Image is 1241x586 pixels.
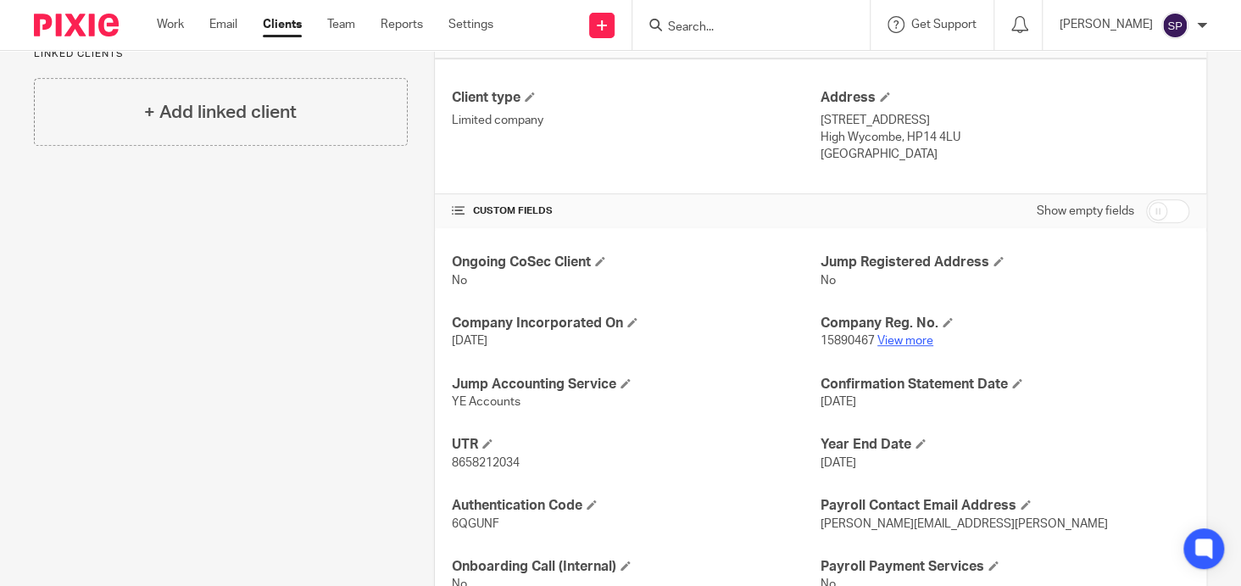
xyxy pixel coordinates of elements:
[821,436,1189,454] h4: Year End Date
[821,457,856,469] span: [DATE]
[452,315,821,332] h4: Company Incorporated On
[821,518,1108,530] span: [PERSON_NAME][EMAIL_ADDRESS][PERSON_NAME]
[452,254,821,271] h4: Ongoing CoSec Client
[1060,16,1153,33] p: [PERSON_NAME]
[452,497,821,515] h4: Authentication Code
[821,335,875,347] span: 15890467
[666,20,819,36] input: Search
[821,497,1189,515] h4: Payroll Contact Email Address
[821,315,1189,332] h4: Company Reg. No.
[1037,203,1134,220] label: Show empty fields
[821,129,1189,146] p: High Wycombe, HP14 4LU
[452,436,821,454] h4: UTR
[452,518,499,530] span: 6QGUNF
[34,47,408,61] p: Linked clients
[452,112,821,129] p: Limited company
[821,146,1189,163] p: [GEOGRAPHIC_DATA]
[821,376,1189,393] h4: Confirmation Statement Date
[1161,12,1188,39] img: svg%3E
[821,275,836,287] span: No
[821,558,1189,576] h4: Payroll Payment Services
[452,558,821,576] h4: Onboarding Call (Internal)
[448,16,493,33] a: Settings
[452,89,821,107] h4: Client type
[209,16,237,33] a: Email
[821,396,856,408] span: [DATE]
[452,457,520,469] span: 8658212034
[34,14,119,36] img: Pixie
[821,89,1189,107] h4: Address
[144,99,297,126] h4: + Add linked client
[911,19,977,31] span: Get Support
[452,396,520,408] span: YE Accounts
[381,16,423,33] a: Reports
[452,204,821,218] h4: CUSTOM FIELDS
[452,335,487,347] span: [DATE]
[157,16,184,33] a: Work
[327,16,355,33] a: Team
[821,112,1189,129] p: [STREET_ADDRESS]
[452,376,821,393] h4: Jump Accounting Service
[821,254,1189,271] h4: Jump Registered Address
[263,16,302,33] a: Clients
[452,275,467,287] span: No
[877,335,933,347] a: View more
